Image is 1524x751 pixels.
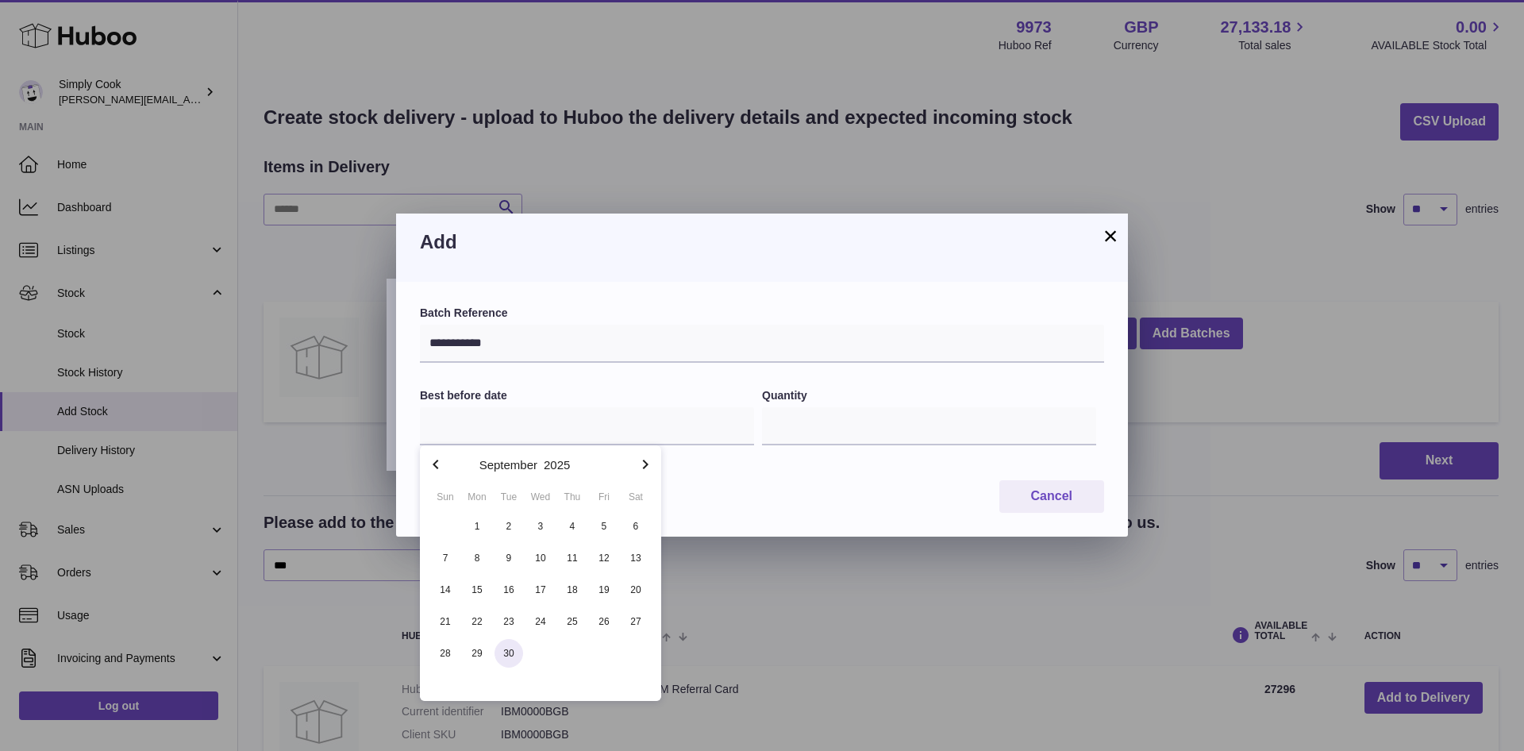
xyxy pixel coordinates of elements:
button: 28 [429,637,461,669]
span: 6 [622,512,650,541]
span: 12 [590,544,618,572]
h3: Add [420,229,1104,255]
span: 28 [431,639,460,668]
label: Best before date [420,388,754,403]
button: 12 [588,542,620,574]
span: 24 [526,607,555,636]
span: 17 [526,576,555,604]
button: 22 [461,606,493,637]
button: 21 [429,606,461,637]
span: 25 [558,607,587,636]
span: 10 [526,544,555,572]
span: 13 [622,544,650,572]
span: 27 [622,607,650,636]
button: 6 [620,510,652,542]
button: 5 [588,510,620,542]
span: 30 [495,639,523,668]
button: 17 [525,574,556,606]
button: 11 [556,542,588,574]
span: 15 [463,576,491,604]
button: 26 [588,606,620,637]
div: Sun [429,490,461,504]
span: 7 [431,544,460,572]
span: 18 [558,576,587,604]
span: 20 [622,576,650,604]
label: Quantity [762,388,1096,403]
span: 11 [558,544,587,572]
button: 8 [461,542,493,574]
button: 4 [556,510,588,542]
button: 2 [493,510,525,542]
span: 8 [463,544,491,572]
span: 3 [526,512,555,541]
span: 1 [463,512,491,541]
div: Tue [493,490,525,504]
span: 16 [495,576,523,604]
button: September [479,459,537,471]
button: 10 [525,542,556,574]
span: 14 [431,576,460,604]
div: Mon [461,490,493,504]
span: 21 [431,607,460,636]
span: 9 [495,544,523,572]
button: 16 [493,574,525,606]
button: 19 [588,574,620,606]
button: 27 [620,606,652,637]
span: 26 [590,607,618,636]
span: 19 [590,576,618,604]
span: 23 [495,607,523,636]
button: 18 [556,574,588,606]
button: 25 [556,606,588,637]
div: Fri [588,490,620,504]
button: 24 [525,606,556,637]
button: 3 [525,510,556,542]
span: 29 [463,639,491,668]
button: Cancel [999,480,1104,513]
button: 15 [461,574,493,606]
div: Wed [525,490,556,504]
div: Thu [556,490,588,504]
button: × [1101,226,1120,245]
button: 23 [493,606,525,637]
button: 13 [620,542,652,574]
span: 4 [558,512,587,541]
button: 1 [461,510,493,542]
button: 20 [620,574,652,606]
button: 29 [461,637,493,669]
div: Sat [620,490,652,504]
button: 2025 [544,459,570,471]
button: 9 [493,542,525,574]
span: 2 [495,512,523,541]
button: 30 [493,637,525,669]
span: 5 [590,512,618,541]
button: 7 [429,542,461,574]
label: Batch Reference [420,306,1104,321]
button: 14 [429,574,461,606]
span: 22 [463,607,491,636]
